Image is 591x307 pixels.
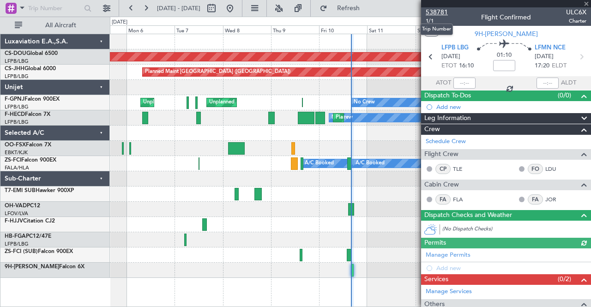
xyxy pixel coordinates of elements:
[424,180,459,190] span: Cabin Crew
[5,264,84,270] a: 9H-[PERSON_NAME]Falcon 6X
[535,61,549,71] span: 17:20
[28,1,81,15] input: Trip Number
[5,188,36,193] span: T7-EMI SUB
[5,149,28,156] a: EBKT/KJK
[566,7,586,17] span: ULC6X
[436,103,586,111] div: Add new
[5,157,56,163] a: ZS-FCIFalcon 900EX
[271,25,319,34] div: Thu 9
[5,203,40,209] a: OH-VADPC12
[5,58,29,65] a: LFPB/LBG
[535,43,566,53] span: LFMN NCE
[424,113,471,124] span: Leg Information
[552,61,567,71] span: ELDT
[112,18,127,26] div: [DATE]
[424,124,440,135] span: Crew
[545,195,566,204] a: JOR
[453,195,474,204] a: FLA
[5,119,29,126] a: LFPB/LBG
[441,43,469,53] span: LFPB LBG
[329,5,368,12] span: Refresh
[5,157,21,163] span: ZS-FCI
[435,164,451,174] div: CP
[10,18,100,33] button: All Aircraft
[566,17,586,25] span: Charter
[435,194,451,205] div: FA
[5,142,26,148] span: OO-FSX
[5,241,29,247] a: LFPB/LBG
[424,274,448,285] span: Services
[5,103,29,110] a: LFPB/LBG
[5,112,50,117] a: F-HECDFalcon 7X
[5,210,28,217] a: LFOV/LVA
[5,249,73,254] a: ZS-FCI (SUB)Falcon 900EX
[535,52,554,61] span: [DATE]
[426,7,448,17] span: 538781
[127,25,175,34] div: Mon 6
[145,65,290,79] div: Planned Maint [GEOGRAPHIC_DATA] ([GEOGRAPHIC_DATA])
[5,249,38,254] span: ZS-FCI (SUB)
[367,25,415,34] div: Sat 11
[5,112,25,117] span: F-HECD
[481,12,531,22] div: Flight Confirmed
[424,149,458,160] span: Flight Crew
[5,264,59,270] span: 9H-[PERSON_NAME]
[442,225,591,235] div: (No Dispatch Checks)
[5,218,55,224] a: F-HJJVCitation CJ2
[157,4,200,12] span: [DATE] - [DATE]
[5,66,56,72] a: CS-JHHGlobal 6000
[441,61,457,71] span: ETOT
[24,22,97,29] span: All Aircraft
[5,51,26,56] span: CS-DOU
[561,78,576,88] span: ALDT
[420,24,453,35] div: Trip Number
[426,287,472,296] a: Manage Services
[143,96,295,109] div: Unplanned Maint [GEOGRAPHIC_DATA] ([GEOGRAPHIC_DATA])
[497,51,512,60] span: 01:10
[5,188,74,193] a: T7-EMI SUBHawker 900XP
[558,274,571,284] span: (0/2)
[5,203,27,209] span: OH-VAD
[5,96,60,102] a: F-GPNJFalcon 900EX
[332,111,353,125] div: No Crew
[5,218,23,224] span: F-HJJV
[5,234,26,239] span: HB-FGA
[223,25,271,34] div: Wed 8
[305,157,334,170] div: A/C Booked
[175,25,223,34] div: Tue 7
[426,137,466,146] a: Schedule Crew
[315,1,371,16] button: Refresh
[5,73,29,80] a: LFPB/LBG
[354,96,375,109] div: No Crew
[436,78,451,88] span: ATOT
[5,66,24,72] span: CS-JHH
[336,111,481,125] div: Planned Maint [GEOGRAPHIC_DATA] ([GEOGRAPHIC_DATA])
[5,164,29,171] a: FALA/HLA
[356,157,385,170] div: A/C Booked
[424,210,512,221] span: Dispatch Checks and Weather
[528,194,543,205] div: FA
[209,96,361,109] div: Unplanned Maint [GEOGRAPHIC_DATA] ([GEOGRAPHIC_DATA])
[424,90,471,101] span: Dispatch To-Dos
[545,165,566,173] a: LDU
[441,52,460,61] span: [DATE]
[5,96,24,102] span: F-GPNJ
[528,164,543,174] div: FO
[453,165,474,173] a: TLE
[319,25,367,34] div: Fri 10
[5,142,51,148] a: OO-FSXFalcon 7X
[475,29,538,39] span: 9H-[PERSON_NAME]
[5,234,51,239] a: HB-FGAPC12/47E
[5,51,58,56] a: CS-DOUGlobal 6500
[459,61,474,71] span: 16:10
[558,90,571,100] span: (0/0)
